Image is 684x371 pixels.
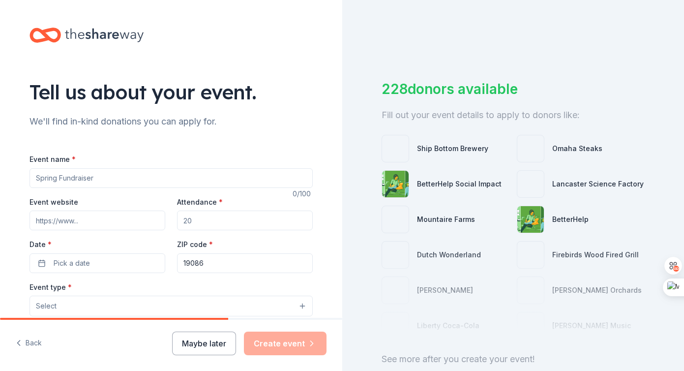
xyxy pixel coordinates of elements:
span: Select [36,300,57,312]
label: ZIP code [177,240,213,249]
span: Pick a date [54,257,90,269]
div: Tell us about your event. [30,78,313,106]
img: photo for Lancaster Science Factory [517,171,544,197]
button: Back [16,333,42,354]
div: BetterHelp [552,214,589,225]
img: photo for Omaha Steaks [517,135,544,162]
input: 12345 (U.S. only) [177,253,313,273]
div: 228 donors available [382,79,645,99]
img: photo for Ship Bottom Brewery [382,135,409,162]
div: BetterHelp Social Impact [417,178,502,190]
label: Event name [30,155,76,164]
input: https://www... [30,211,165,230]
div: Omaha Steaks [552,143,602,155]
img: photo for BetterHelp Social Impact [382,171,409,197]
div: Fill out your event details to apply to donors like: [382,107,645,123]
div: Ship Bottom Brewery [417,143,488,155]
button: Select [30,296,313,316]
label: Event website [30,197,78,207]
button: Maybe later [172,332,236,355]
div: Mountaire Farms [417,214,475,225]
label: Attendance [177,197,223,207]
input: Spring Fundraiser [30,168,313,188]
label: Event type [30,282,72,292]
img: photo for Mountaire Farms [382,206,409,233]
div: 0 /100 [293,188,313,200]
div: We'll find in-kind donations you can apply for. [30,114,313,129]
div: See more after you create your event! [382,351,645,367]
input: 20 [177,211,313,230]
label: Date [30,240,165,249]
img: photo for BetterHelp [517,206,544,233]
button: Pick a date [30,253,165,273]
div: Lancaster Science Factory [552,178,644,190]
